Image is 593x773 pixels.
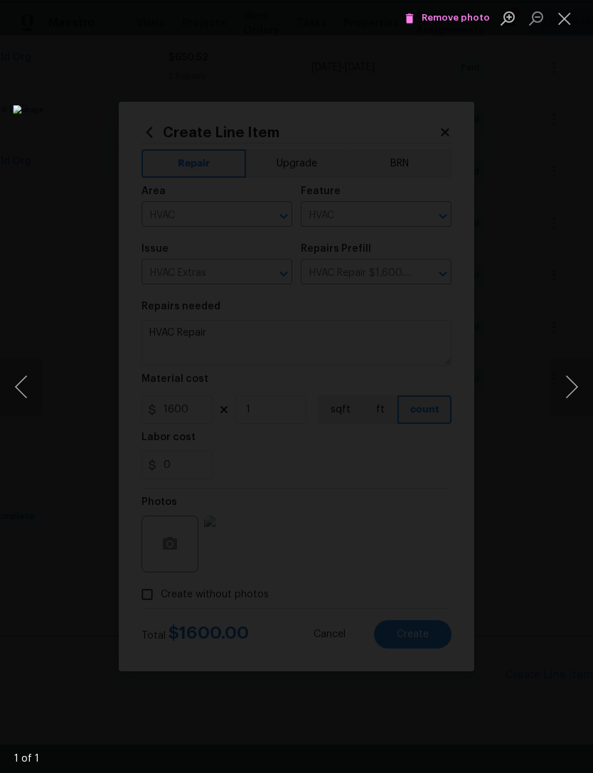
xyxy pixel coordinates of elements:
img: Image [13,105,444,668]
span: Remove photo [405,10,490,26]
button: Close lightbox [550,6,579,31]
button: Zoom out [522,6,550,31]
button: Next image [550,358,593,415]
button: Zoom in [493,6,522,31]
